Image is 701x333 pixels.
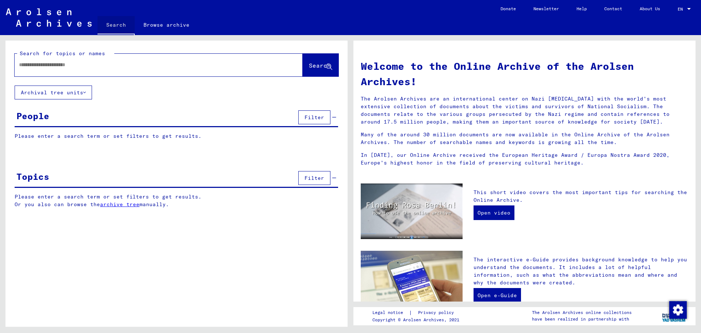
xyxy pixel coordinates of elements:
[304,114,324,121] span: Filter
[298,171,330,185] button: Filter
[669,301,687,319] img: Zustimmung ändern
[412,309,463,317] a: Privacy policy
[298,110,330,124] button: Filter
[532,316,632,322] p: have been realized in partnership with
[100,201,139,208] a: archive tree
[6,8,92,27] img: Arolsen_neg.svg
[309,62,331,69] span: Search
[372,309,409,317] a: Legal notice
[303,54,338,76] button: Search
[97,16,135,35] a: Search
[15,193,338,208] p: Please enter a search term or set filters to get results. Or you also can browse the manually.
[372,309,463,317] div: |
[361,95,688,126] p: The Arolsen Archives are an international center on Nazi [MEDICAL_DATA] with the world’s most ext...
[15,86,92,99] button: Archival tree units
[474,288,521,303] a: Open e-Guide
[532,309,632,316] p: The Arolsen Archives online collections
[20,50,105,57] mat-label: Search for topics or names
[15,132,338,140] p: Please enter a search term or set filters to get results.
[135,16,198,34] a: Browse archive
[361,58,688,89] h1: Welcome to the Online Archive of the Arolsen Archives!
[372,317,463,323] p: Copyright © Arolsen Archives, 2021
[361,183,463,239] img: video.jpg
[304,175,324,181] span: Filter
[16,170,49,183] div: Topics
[16,109,49,122] div: People
[361,151,688,167] p: In [DATE], our Online Archive received the European Heritage Award / Europa Nostra Award 2020, Eu...
[361,251,463,319] img: eguide.jpg
[678,6,683,12] mat-select-trigger: EN
[660,307,688,325] img: yv_logo.png
[474,256,688,287] p: The interactive e-Guide provides background knowledge to help you understand the documents. It in...
[474,205,514,220] a: Open video
[361,131,688,146] p: Many of the around 30 million documents are now available in the Online Archive of the Arolsen Ar...
[474,189,688,204] p: This short video covers the most important tips for searching the Online Archive.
